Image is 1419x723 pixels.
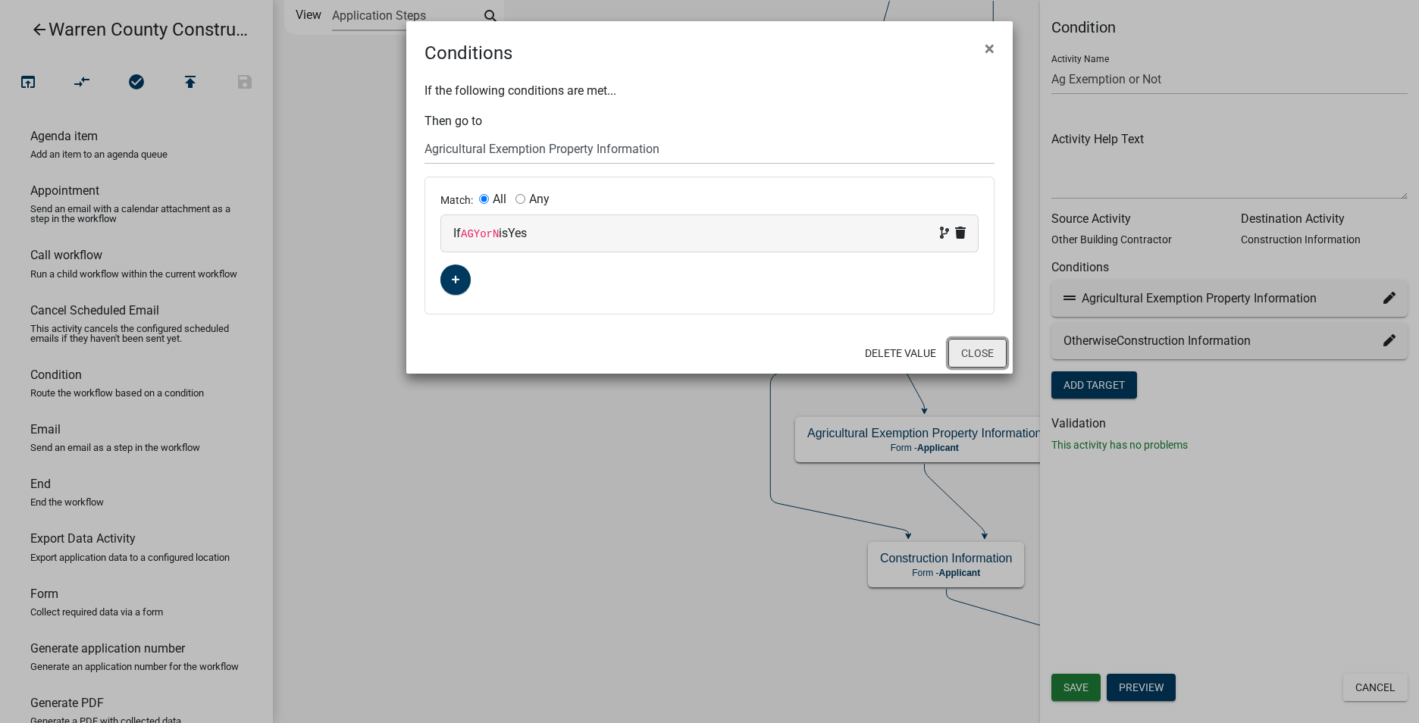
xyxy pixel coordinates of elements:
[853,340,948,367] button: Delete Value
[529,193,550,205] label: Any
[948,339,1007,368] button: Close
[973,27,1007,70] button: Close
[424,82,995,100] p: If the following conditions are met...
[985,38,995,59] span: ×
[508,226,527,240] span: Yes
[424,115,482,127] label: Then go to
[440,194,479,206] span: Match:
[453,224,966,243] div: If is
[493,193,506,205] label: All
[424,39,512,67] h4: Conditions
[461,228,499,240] code: AGYorN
